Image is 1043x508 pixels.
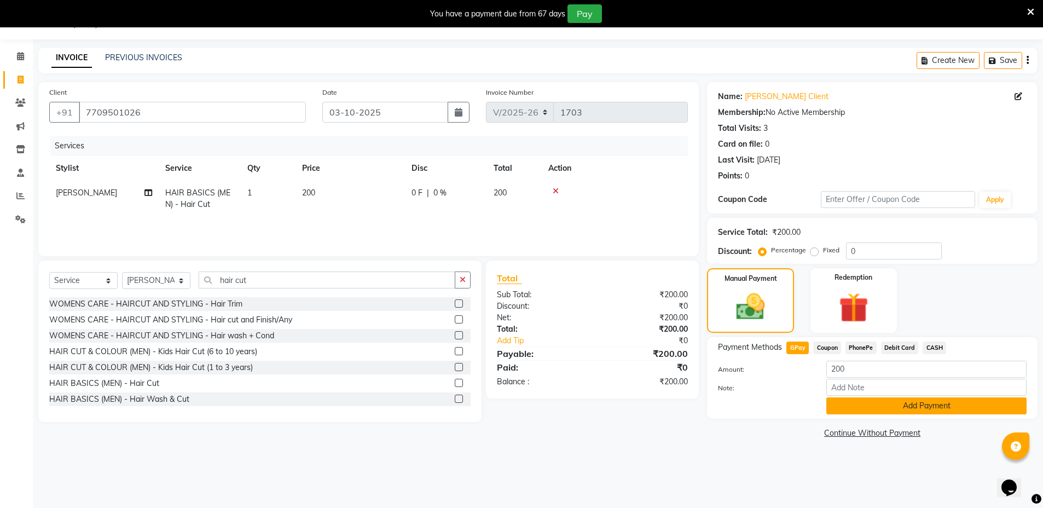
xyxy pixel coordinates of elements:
[593,376,697,388] div: ₹200.00
[593,324,697,335] div: ₹200.00
[322,88,337,97] label: Date
[593,289,697,301] div: ₹200.00
[159,156,241,181] th: Service
[295,156,405,181] th: Price
[718,342,782,353] span: Payment Methods
[49,298,242,310] div: WOMENS CARE - HAIRCUT AND STYLING - Hair Trim
[826,397,1027,414] button: Add Payment
[567,4,602,23] button: Pay
[199,272,455,288] input: Search or Scan
[757,154,780,166] div: [DATE]
[980,192,1011,208] button: Apply
[51,48,92,68] a: INVOICE
[489,376,593,388] div: Balance :
[786,342,809,354] span: GPay
[165,188,230,209] span: HAIR BASICS (MEN) - Hair Cut
[718,154,755,166] div: Last Visit:
[718,123,761,134] div: Total Visits:
[917,52,980,69] button: Create New
[49,330,274,342] div: WOMENS CARE - HAIRCUT AND STYLING - Hair wash + Cond
[49,378,159,389] div: HAIR BASICS (MEN) - Hair Cut
[49,102,80,123] button: +91
[497,273,522,284] span: Total
[881,342,919,354] span: Debit Card
[710,383,818,393] label: Note:
[489,289,593,301] div: Sub Total:
[49,394,189,405] div: HAIR BASICS (MEN) - Hair Wash & Cut
[826,361,1027,378] input: Amount
[405,156,487,181] th: Disc
[745,170,749,182] div: 0
[718,246,752,257] div: Discount:
[710,365,818,374] label: Amount:
[997,464,1032,497] iframe: chat widget
[593,312,697,324] div: ₹200.00
[486,88,534,97] label: Invoice Number
[593,361,697,374] div: ₹0
[709,428,1035,439] a: Continue Without Payment
[718,91,743,102] div: Name:
[49,88,67,97] label: Client
[427,187,429,199] span: |
[489,324,593,335] div: Total:
[830,289,878,326] img: _gift.svg
[247,188,252,198] span: 1
[105,53,182,62] a: PREVIOUS INVOICES
[745,91,828,102] a: [PERSON_NAME] Client
[489,301,593,312] div: Discount:
[241,156,295,181] th: Qty
[412,187,422,199] span: 0 F
[771,245,806,255] label: Percentage
[489,335,610,347] a: Add Tip
[765,138,769,150] div: 0
[718,107,766,118] div: Membership:
[487,156,542,181] th: Total
[50,136,696,156] div: Services
[718,170,743,182] div: Points:
[302,188,315,198] span: 200
[763,123,768,134] div: 3
[772,227,801,238] div: ₹200.00
[835,273,872,282] label: Redemption
[823,245,839,255] label: Fixed
[49,362,253,373] div: HAIR CUT & COLOUR (MEN) - Kids Hair Cut (1 to 3 years)
[56,188,117,198] span: [PERSON_NAME]
[542,156,688,181] th: Action
[813,342,841,354] span: Coupon
[923,342,946,354] span: CASH
[826,379,1027,396] input: Add Note
[718,227,768,238] div: Service Total:
[489,347,593,360] div: Payable:
[430,8,565,20] div: You have a payment due from 67 days
[610,335,696,347] div: ₹0
[727,290,774,324] img: _cash.svg
[718,138,763,150] div: Card on file:
[821,191,975,208] input: Enter Offer / Coupon Code
[79,102,306,123] input: Search by Name/Mobile/Email/Code
[725,274,777,284] label: Manual Payment
[718,107,1027,118] div: No Active Membership
[433,187,447,199] span: 0 %
[49,314,292,326] div: WOMENS CARE - HAIRCUT AND STYLING - Hair cut and Finish/Any
[718,194,821,205] div: Coupon Code
[593,301,697,312] div: ₹0
[984,52,1022,69] button: Save
[494,188,507,198] span: 200
[489,312,593,324] div: Net:
[845,342,877,354] span: PhonePe
[593,347,697,360] div: ₹200.00
[49,156,159,181] th: Stylist
[49,346,257,357] div: HAIR CUT & COLOUR (MEN) - Kids Hair Cut (6 to 10 years)
[489,361,593,374] div: Paid:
